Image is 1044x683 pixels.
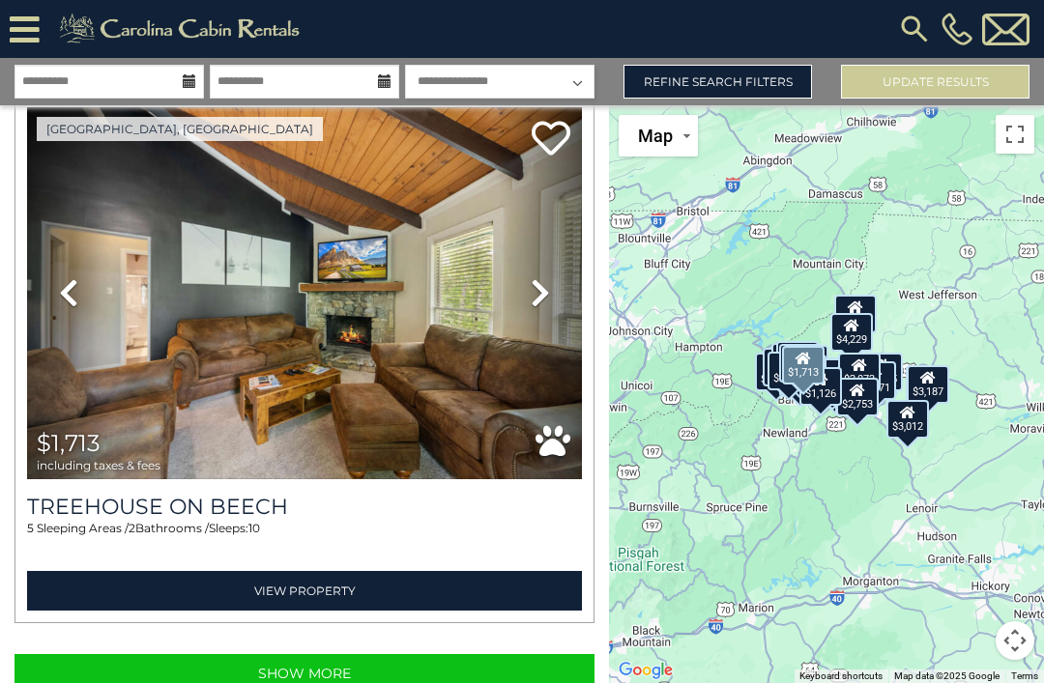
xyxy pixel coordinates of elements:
[614,658,678,683] a: Open this area in Google Maps (opens a new window)
[799,669,883,683] button: Keyboard shortcuts
[755,353,797,391] div: $2,253
[638,126,673,146] span: Map
[886,400,929,439] div: $3,012
[27,494,582,520] a: Treehouse On Beech
[782,346,825,384] div: $1,713
[836,378,879,416] div: $2,753
[1011,670,1038,681] a: Terms (opens in new tab)
[614,658,678,683] img: Google
[996,621,1034,660] button: Map camera controls
[776,341,819,380] div: $2,959
[838,353,881,391] div: $2,073
[27,521,34,535] span: 5
[907,365,949,404] div: $3,187
[37,459,160,471] span: including taxes & fees
[532,119,570,160] a: Add to favorites
[619,115,698,157] button: Change map style
[248,521,260,535] span: 10
[49,10,316,48] img: Khaki-logo.png
[830,313,873,352] div: $4,229
[834,295,877,333] div: $2,211
[27,571,582,611] a: View Property
[27,520,582,566] div: Sleeping Areas / Bathrooms / Sleeps:
[799,367,842,406] div: $1,126
[768,352,810,390] div: $2,323
[897,12,932,46] img: search-regular.svg
[937,13,977,45] a: [PHONE_NUMBER]
[623,65,812,99] a: Refine Search Filters
[860,353,903,391] div: $1,965
[37,429,101,457] span: $1,713
[129,521,135,535] span: 2
[763,348,805,386] div: $3,158
[894,670,1000,681] span: Map data ©2025 Google
[779,344,822,383] div: $2,104
[27,107,582,479] img: thumbnail_168730913.jpeg
[841,65,1029,99] button: Update Results
[37,117,323,141] a: [GEOGRAPHIC_DATA], [GEOGRAPHIC_DATA]
[996,115,1034,154] button: Toggle fullscreen view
